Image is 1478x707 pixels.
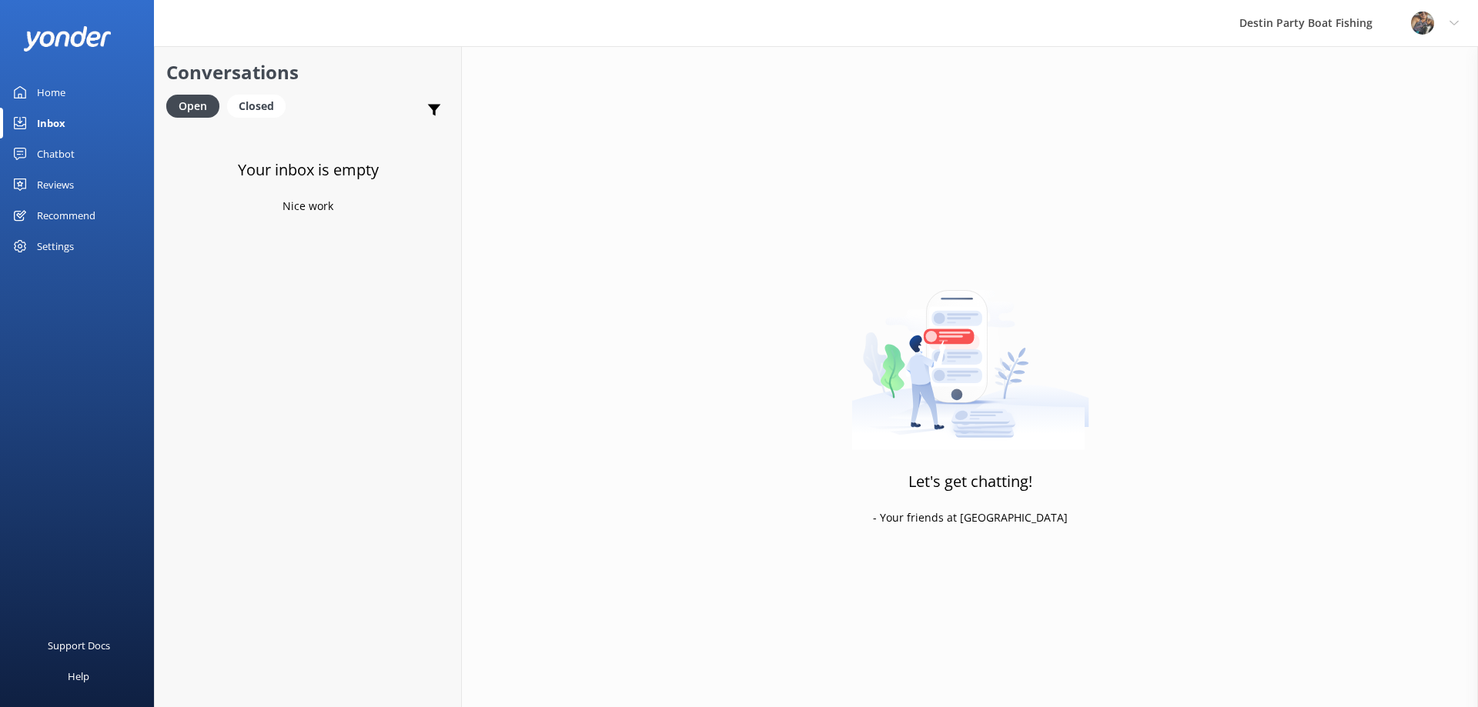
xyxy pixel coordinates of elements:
img: yonder-white-logo.png [23,26,112,52]
a: Open [166,97,227,114]
div: Support Docs [48,630,110,661]
div: Home [37,77,65,108]
div: Help [68,661,89,692]
div: Open [166,95,219,118]
a: Closed [227,97,293,114]
div: Settings [37,231,74,262]
div: Closed [227,95,286,118]
p: Nice work [283,198,333,215]
img: artwork of a man stealing a conversation from at giant smartphone [851,258,1089,450]
h3: Your inbox is empty [238,158,379,182]
p: - Your friends at [GEOGRAPHIC_DATA] [873,509,1068,526]
h2: Conversations [166,58,450,87]
div: Reviews [37,169,74,200]
div: Chatbot [37,138,75,169]
div: Inbox [37,108,65,138]
div: Recommend [37,200,95,231]
img: 250-1666038197.jpg [1411,12,1434,35]
h3: Let's get chatting! [908,469,1032,494]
